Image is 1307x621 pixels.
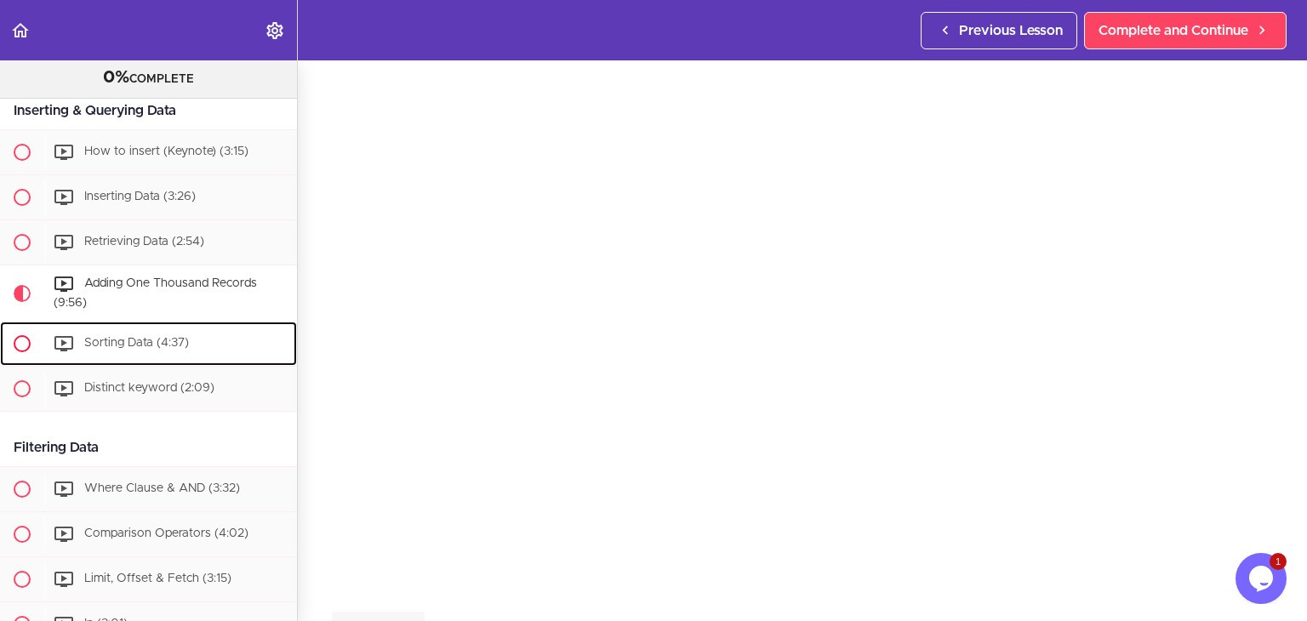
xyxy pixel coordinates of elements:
span: Adding One Thousand Records (9:56) [54,277,257,309]
iframe: Video Player [332,83,1273,612]
span: 0% [103,69,129,86]
svg: Back to course curriculum [10,20,31,41]
span: Distinct keyword (2:09) [84,382,214,394]
svg: Settings Menu [265,20,285,41]
span: Previous Lesson [959,20,1063,41]
span: Limit, Offset & Fetch (3:15) [84,573,231,584]
a: Previous Lesson [921,12,1077,49]
span: Inserting Data (3:26) [84,191,196,202]
span: Comparison Operators (4:02) [84,527,248,539]
span: How to insert (Keynote) (3:15) [84,145,248,157]
span: Sorting Data (4:37) [84,337,189,349]
div: COMPLETE [21,67,276,89]
a: Complete and Continue [1084,12,1287,49]
span: Complete and Continue [1099,20,1248,41]
span: Retrieving Data (2:54) [84,236,204,248]
span: Where Clause & AND (3:32) [84,482,240,494]
iframe: chat widget [1236,553,1290,604]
